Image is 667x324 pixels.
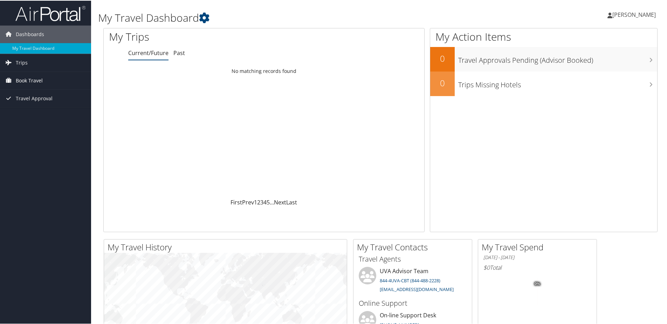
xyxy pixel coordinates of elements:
[357,241,472,252] h2: My Travel Contacts
[274,198,286,205] a: Next
[483,254,591,260] h6: [DATE] - [DATE]
[359,254,467,263] h3: Travel Agents
[260,198,263,205] a: 3
[359,298,467,308] h3: Online Support
[535,281,540,285] tspan: 0%
[231,198,242,205] a: First
[16,53,28,71] span: Trips
[380,277,440,283] a: 844-4UVA-CBT (844-488-2228)
[612,10,656,18] span: [PERSON_NAME]
[15,5,85,21] img: airportal-logo.png
[430,46,657,71] a: 0Travel Approvals Pending (Advisor Booked)
[254,198,257,205] a: 1
[286,198,297,205] a: Last
[267,198,270,205] a: 5
[16,71,43,89] span: Book Travel
[483,263,591,271] h6: Total
[430,71,657,95] a: 0Trips Missing Hotels
[482,241,597,252] h2: My Travel Spend
[483,263,490,271] span: $0
[108,241,347,252] h2: My Travel History
[458,76,657,89] h3: Trips Missing Hotels
[242,198,254,205] a: Prev
[430,76,455,88] h2: 0
[430,52,455,64] h2: 0
[109,29,286,43] h1: My Trips
[104,64,424,77] td: No matching records found
[257,198,260,205] a: 2
[458,51,657,65] h3: Travel Approvals Pending (Advisor Booked)
[16,25,44,42] span: Dashboards
[98,10,475,25] h1: My Travel Dashboard
[380,285,454,292] a: [EMAIL_ADDRESS][DOMAIN_NAME]
[16,89,53,107] span: Travel Approval
[270,198,274,205] span: …
[430,29,657,43] h1: My Action Items
[263,198,267,205] a: 4
[355,266,470,295] li: UVA Advisor Team
[128,48,169,56] a: Current/Future
[173,48,185,56] a: Past
[607,4,663,25] a: [PERSON_NAME]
